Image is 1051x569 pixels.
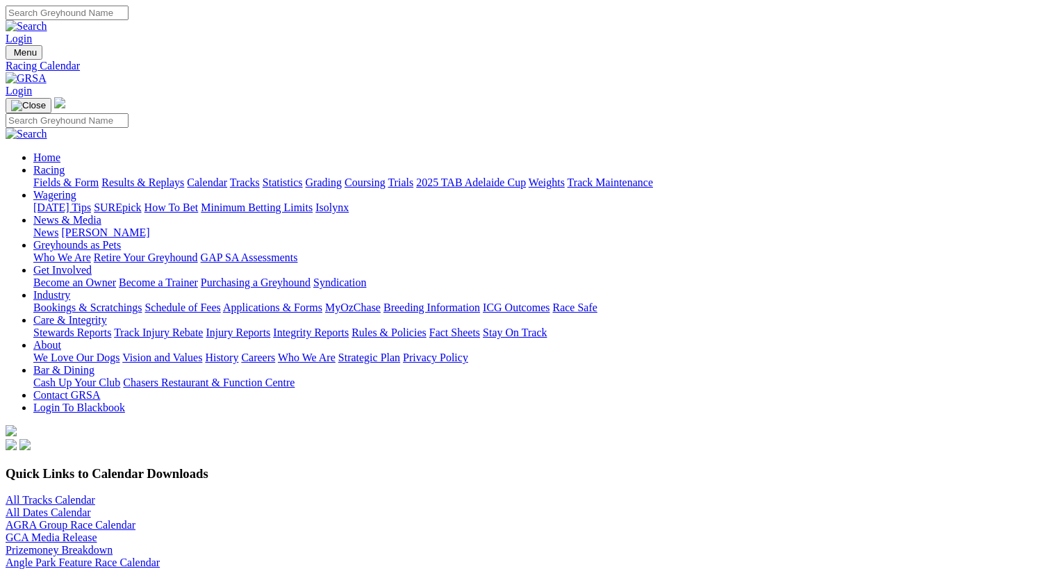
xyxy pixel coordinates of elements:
[6,506,91,518] a: All Dates Calendar
[123,377,295,388] a: Chasers Restaurant & Function Centre
[6,531,97,543] a: GCA Media Release
[33,352,119,363] a: We Love Our Dogs
[6,60,1045,72] a: Racing Calendar
[33,289,70,301] a: Industry
[33,277,1045,289] div: Get Involved
[201,201,313,213] a: Minimum Betting Limits
[6,128,47,140] img: Search
[6,494,95,506] a: All Tracks Calendar
[6,113,129,128] input: Search
[6,439,17,450] img: facebook.svg
[33,151,60,163] a: Home
[33,327,111,338] a: Stewards Reports
[101,176,184,188] a: Results & Replays
[33,176,99,188] a: Fields & Form
[144,201,199,213] a: How To Bet
[33,164,65,176] a: Racing
[33,377,1045,389] div: Bar & Dining
[54,97,65,108] img: logo-grsa-white.png
[6,45,42,60] button: Toggle navigation
[33,214,101,226] a: News & Media
[6,98,51,113] button: Toggle navigation
[94,251,198,263] a: Retire Your Greyhound
[114,327,203,338] a: Track Injury Rebate
[273,327,349,338] a: Integrity Reports
[33,314,107,326] a: Care & Integrity
[33,377,120,388] a: Cash Up Your Club
[33,264,92,276] a: Get Involved
[388,176,413,188] a: Trials
[33,327,1045,339] div: Care & Integrity
[33,251,91,263] a: Who We Are
[33,389,100,401] a: Contact GRSA
[94,201,141,213] a: SUREpick
[6,544,113,556] a: Prizemoney Breakdown
[230,176,260,188] a: Tracks
[33,251,1045,264] div: Greyhounds as Pets
[33,239,121,251] a: Greyhounds as Pets
[33,201,91,213] a: [DATE] Tips
[33,364,94,376] a: Bar & Dining
[33,352,1045,364] div: About
[483,327,547,338] a: Stay On Track
[19,439,31,450] img: twitter.svg
[263,176,303,188] a: Statistics
[201,277,311,288] a: Purchasing a Greyhound
[6,6,129,20] input: Search
[33,277,116,288] a: Become an Owner
[6,85,32,97] a: Login
[6,425,17,436] img: logo-grsa-white.png
[529,176,565,188] a: Weights
[119,277,198,288] a: Become a Trainer
[568,176,653,188] a: Track Maintenance
[338,352,400,363] a: Strategic Plan
[403,352,468,363] a: Privacy Policy
[278,352,336,363] a: Who We Are
[33,201,1045,214] div: Wagering
[144,302,220,313] a: Schedule of Fees
[122,352,202,363] a: Vision and Values
[315,201,349,213] a: Isolynx
[416,176,526,188] a: 2025 TAB Adelaide Cup
[33,339,61,351] a: About
[33,302,142,313] a: Bookings & Scratchings
[241,352,275,363] a: Careers
[6,519,135,531] a: AGRA Group Race Calendar
[552,302,597,313] a: Race Safe
[351,327,427,338] a: Rules & Policies
[429,327,480,338] a: Fact Sheets
[223,302,322,313] a: Applications & Forms
[14,47,37,58] span: Menu
[483,302,549,313] a: ICG Outcomes
[6,72,47,85] img: GRSA
[383,302,480,313] a: Breeding Information
[33,176,1045,189] div: Racing
[313,277,366,288] a: Syndication
[33,302,1045,314] div: Industry
[6,556,160,568] a: Angle Park Feature Race Calendar
[205,352,238,363] a: History
[61,226,149,238] a: [PERSON_NAME]
[33,189,76,201] a: Wagering
[206,327,270,338] a: Injury Reports
[201,251,298,263] a: GAP SA Assessments
[11,100,46,111] img: Close
[6,20,47,33] img: Search
[33,402,125,413] a: Login To Blackbook
[6,466,1045,481] h3: Quick Links to Calendar Downloads
[6,33,32,44] a: Login
[33,226,58,238] a: News
[187,176,227,188] a: Calendar
[325,302,381,313] a: MyOzChase
[306,176,342,188] a: Grading
[345,176,386,188] a: Coursing
[33,226,1045,239] div: News & Media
